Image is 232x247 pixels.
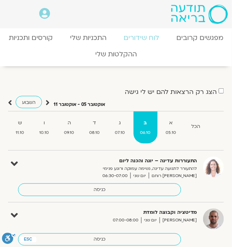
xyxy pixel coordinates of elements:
[159,119,183,127] strong: א
[82,119,106,127] strong: ד
[134,112,158,143] a: ב06.10
[100,172,130,179] span: 06:30-07:00
[125,88,217,96] label: הצג רק הרצאות להם יש לי גישה
[134,129,158,136] span: 06.10
[16,96,42,108] a: השבוע
[32,129,56,136] span: 10.10
[32,112,56,143] a: ו10.10
[159,112,183,143] a: א05.10
[9,119,31,127] strong: ש
[149,172,197,179] span: [PERSON_NAME] רוחם
[82,129,106,136] span: 08.10
[54,101,105,109] p: אוקטובר 05 - אוקטובר 11
[45,157,197,165] strong: התעוררות עדינה – יוגה והכנה ליום
[185,112,207,143] a: הכל
[82,112,106,143] a: ד08.10
[22,100,36,106] span: השבוע
[108,112,132,143] a: ג07.10
[168,30,232,46] a: מפגשים קרובים
[160,217,197,224] span: [PERSON_NAME]
[108,129,132,136] span: 07.10
[185,122,207,131] strong: הכל
[45,165,197,172] p: להתעורר לתנועה עדינה, נשימה עמוקה ורוגע פנימי
[108,119,132,127] strong: ג
[45,209,197,217] strong: מדיטציה וקבוצה לומדת
[9,129,31,136] span: 11.10
[115,30,168,46] a: לוח שידורים
[32,119,56,127] strong: ו
[9,112,31,143] a: ש11.10
[57,129,81,136] span: 09.10
[18,233,181,246] a: כניסה
[61,30,115,46] a: התכניות שלי
[18,183,181,196] a: כניסה
[57,112,81,143] a: ה09.10
[110,217,141,224] span: 07:00-08:00
[159,129,183,136] span: 05.10
[130,172,149,179] span: יום שני
[141,217,160,224] span: יום שני
[134,119,158,127] strong: ב
[57,119,81,127] strong: ה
